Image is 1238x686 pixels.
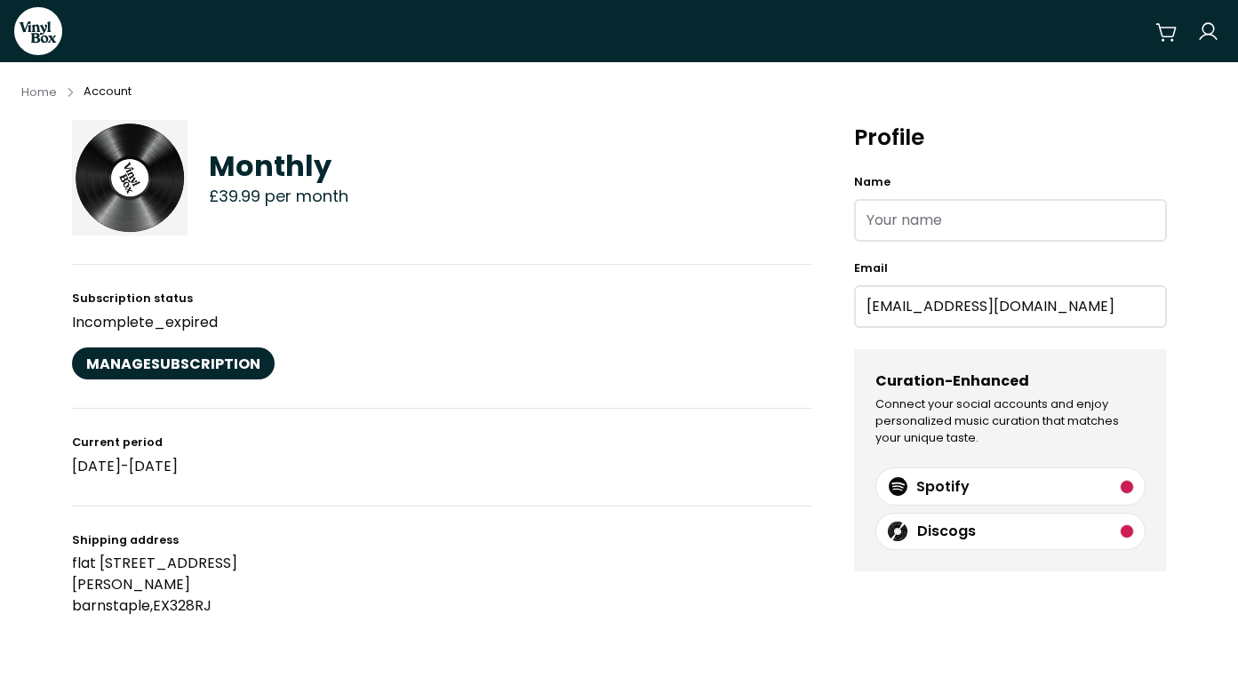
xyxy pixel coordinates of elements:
[854,177,1167,188] h4: Name
[854,263,1167,275] h4: Email
[209,184,348,208] p: £39.99 per month
[21,83,57,100] a: Home
[875,513,1146,550] button: Discogs
[887,521,976,542] div: Discogs
[854,199,1167,242] input: Your name
[854,285,1167,328] input: Your email
[72,574,811,595] p: [PERSON_NAME]
[875,371,1146,392] h4: Curation-Enhanced
[151,354,260,375] span: subscription
[72,535,811,546] div: Shipping address
[887,475,970,498] div: Spotify
[854,120,1167,156] h4: Profile
[72,437,811,449] div: Current period
[209,148,348,184] h3: Monthly
[875,395,1146,447] p: Connect your social accounts and enjoy personalized music curation that matches your unique taste.
[21,84,57,100] span: Home
[875,467,1146,506] button: Spotify
[86,354,260,375] span: Manage
[72,553,811,574] p: flat [STREET_ADDRESS]
[72,347,275,379] button: Managesubscription
[72,293,811,305] div: Subscription status
[84,83,132,100] p: Account
[72,312,811,333] p: incomplete_expired
[72,456,811,477] p: [DATE] - [DATE]
[72,595,811,617] p: barnstaple, EX328RJ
